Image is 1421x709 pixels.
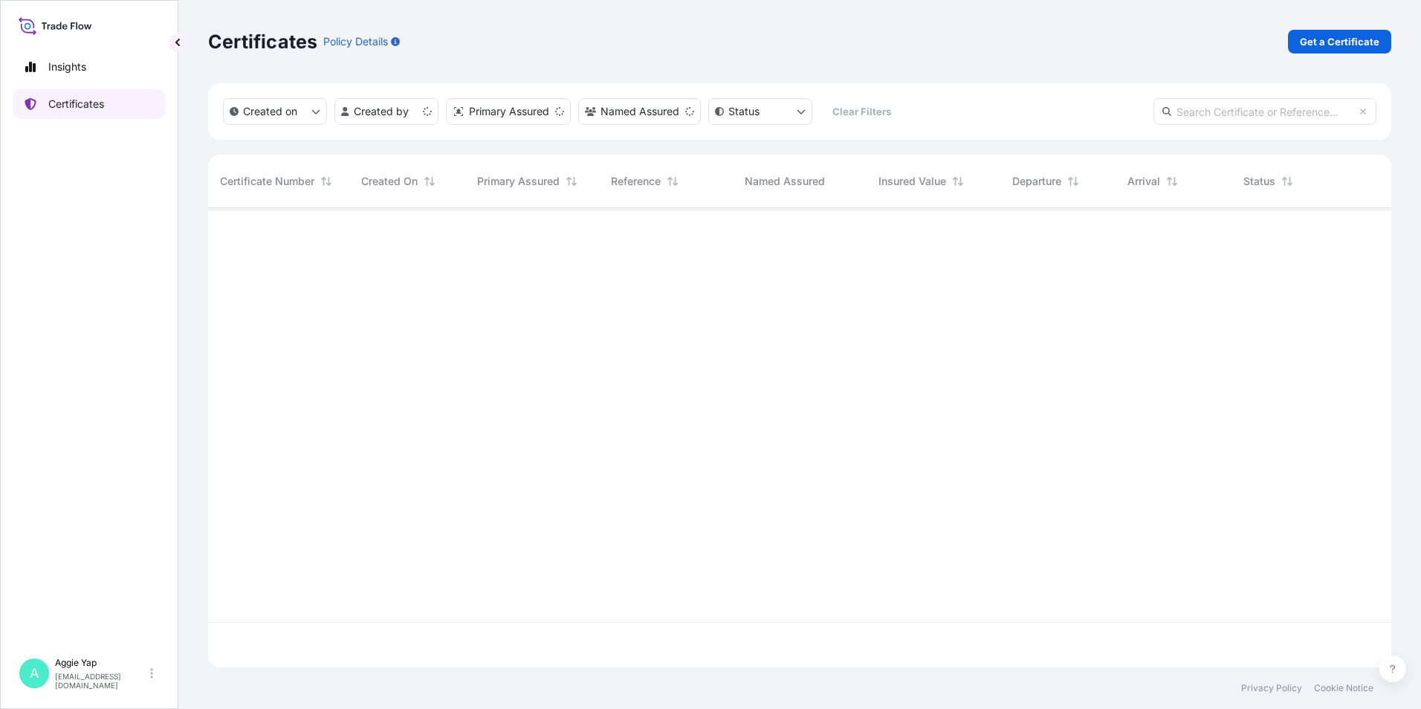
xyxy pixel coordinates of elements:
p: Clear Filters [832,104,891,119]
a: Cookie Notice [1314,682,1373,694]
button: cargoOwner Filter options [578,98,701,125]
button: createdBy Filter options [334,98,438,125]
button: Sort [1064,172,1082,190]
p: Status [728,104,760,119]
span: Departure [1012,174,1061,189]
button: distributor Filter options [446,98,571,125]
p: Policy Details [323,34,388,49]
button: Sort [421,172,438,190]
span: Status [1243,174,1275,189]
p: Certificates [208,30,317,54]
span: Reference [611,174,661,189]
span: Named Assured [745,174,825,189]
button: Sort [949,172,967,190]
a: Certificates [13,89,166,119]
span: Certificate Number [220,174,314,189]
span: Arrival [1127,174,1160,189]
p: Created on [243,104,297,119]
a: Get a Certificate [1288,30,1391,54]
p: Named Assured [601,104,679,119]
span: Insured Value [878,174,946,189]
button: Sort [664,172,682,190]
button: Sort [1163,172,1181,190]
input: Search Certificate or Reference... [1153,98,1376,125]
span: Primary Assured [477,174,560,189]
button: Sort [1278,172,1296,190]
p: [EMAIL_ADDRESS][DOMAIN_NAME] [55,672,147,690]
p: Get a Certificate [1300,34,1379,49]
p: Aggie Yap [55,657,147,669]
button: Clear Filters [820,100,903,123]
button: createdOn Filter options [223,98,327,125]
a: Privacy Policy [1241,682,1302,694]
button: certificateStatus Filter options [708,98,812,125]
p: Insights [48,59,86,74]
p: Created by [354,104,409,119]
button: Sort [563,172,580,190]
span: Created On [361,174,418,189]
button: Sort [317,172,335,190]
p: Certificates [48,97,104,111]
p: Primary Assured [469,104,549,119]
a: Insights [13,52,166,82]
span: A [30,666,39,681]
